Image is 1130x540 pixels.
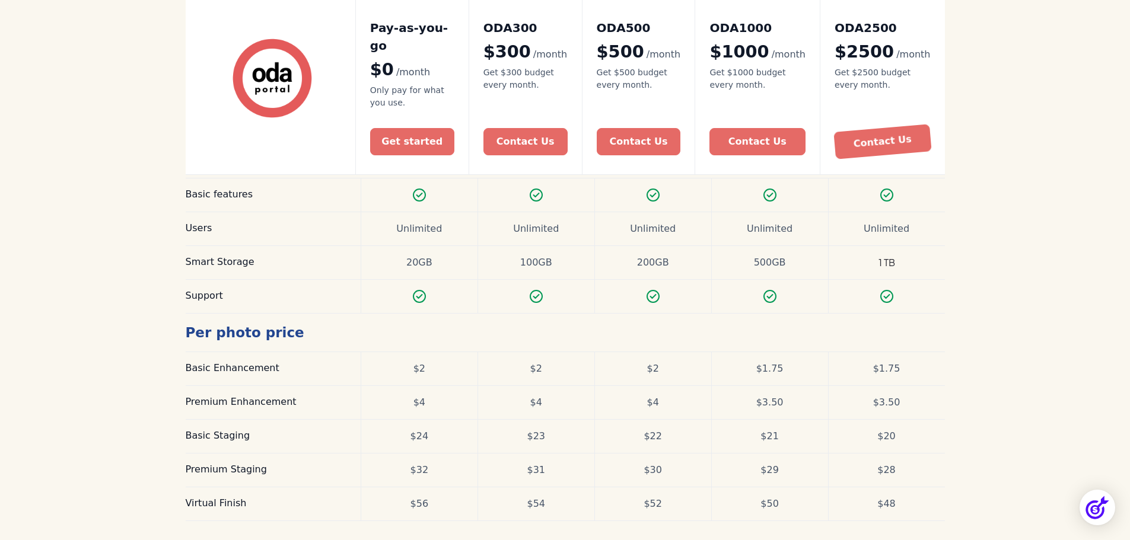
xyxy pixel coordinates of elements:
[527,463,545,477] div: $31
[877,463,896,477] div: $28
[513,222,559,236] div: Unlimited
[186,289,346,302] div: Support
[530,395,542,410] div: $4
[772,49,806,60] span: /month
[597,19,681,37] h2: ODA500
[186,314,361,346] h1: Per photo price
[754,255,786,270] div: 500GB
[396,222,442,236] div: Unlimited
[760,463,779,477] div: $29
[413,395,425,410] div: $4
[644,463,662,477] div: $30
[186,429,346,442] div: Basic Staging
[877,429,896,443] div: $20
[835,19,931,37] h2: ODA2500
[483,41,568,62] div: $300
[396,66,430,78] span: /month
[370,19,454,55] h2: Pay-as-you-go
[756,395,784,410] div: $3.50
[877,497,896,511] div: $48
[756,362,784,376] div: $1.75
[896,49,930,60] span: /month
[370,59,454,80] div: $0
[833,124,931,159] a: Contact Us
[630,222,676,236] div: Unlimited
[647,395,659,410] div: $4
[186,188,346,201] div: Basic features
[709,41,806,62] div: $1000
[873,362,900,376] div: $1.75
[533,49,567,60] span: /month
[483,67,568,92] div: Get $300 budget every month.
[186,362,346,375] div: Basic Enhancement
[637,255,669,270] div: 200GB
[597,129,681,156] a: Contact Us
[873,395,900,410] div: $3.50
[644,429,662,443] div: $22
[709,67,806,92] div: Get $1000 budget every month.
[760,497,779,511] div: $50
[410,429,429,443] div: $24
[747,222,792,236] div: Unlimited
[186,463,346,476] div: Premium Staging
[496,135,555,149] div: Contact Us
[835,67,931,92] div: Get $2500 budget every month.
[186,395,346,408] div: Premium Enhancement
[410,497,429,511] div: $56
[186,222,346,235] div: Users
[610,135,668,149] div: Contact Us
[597,41,681,62] div: $500
[647,362,659,376] div: $2
[381,135,443,149] div: Get started
[520,255,552,270] div: 100GB
[709,129,806,156] a: Contact Us
[370,129,454,156] a: Get started
[760,429,779,443] div: $21
[864,222,909,236] div: Unlimited
[828,246,945,279] div: 1 TB
[709,19,806,37] h2: ODA1000
[406,255,432,270] div: 20GB
[483,19,568,37] h2: ODA300
[186,255,346,269] div: Smart Storage
[835,41,931,62] div: $2500
[483,129,568,156] a: Contact Us
[410,463,429,477] div: $32
[853,132,912,151] div: Contact Us
[530,362,542,376] div: $2
[413,362,425,376] div: $2
[647,49,680,60] span: /month
[527,497,545,511] div: $54
[527,429,545,443] div: $23
[370,85,454,110] div: Only pay for what you use.
[644,497,662,511] div: $52
[728,135,787,149] div: Contact Us
[597,67,681,92] div: Get $500 budget every month.
[186,497,346,510] div: Virtual Finish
